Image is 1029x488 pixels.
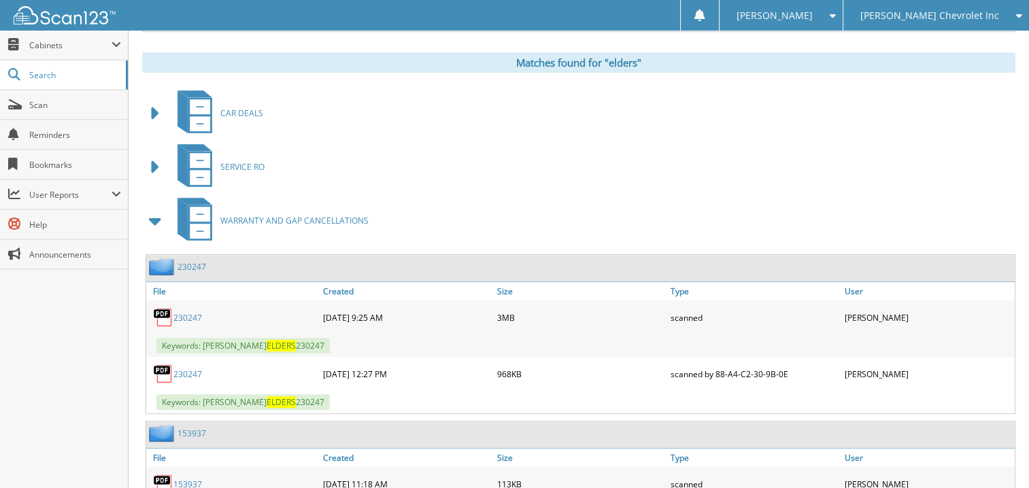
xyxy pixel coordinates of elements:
div: 3MB [494,304,667,331]
img: PDF.png [153,364,173,384]
a: File [146,282,320,300]
span: Scan [29,99,121,111]
a: Type [667,282,841,300]
a: Created [320,449,493,467]
div: 968KB [494,360,667,387]
a: File [146,449,320,467]
span: Keywords: [PERSON_NAME] 230247 [156,394,330,410]
div: scanned by 88-A4-C2-30-9B-0E [667,360,841,387]
span: Search [29,69,119,81]
span: Keywords: [PERSON_NAME] 230247 [156,338,330,353]
img: folder2.png [149,258,178,275]
img: folder2.png [149,425,178,442]
span: Help [29,219,121,230]
a: Size [494,282,667,300]
div: [DATE] 9:25 AM [320,304,493,331]
span: Reminders [29,129,121,141]
div: scanned [667,304,841,331]
span: ELDERS [267,396,296,408]
div: Matches found for "elders" [142,52,1015,73]
a: CAR DEALS [169,86,263,140]
span: [PERSON_NAME] Chevrolet Inc [860,12,999,20]
img: scan123-logo-white.svg [14,6,116,24]
span: CAR DEALS [220,107,263,119]
a: 230247 [173,368,202,380]
img: PDF.png [153,307,173,328]
a: Size [494,449,667,467]
span: Cabinets [29,39,112,51]
div: [PERSON_NAME] [841,304,1015,331]
a: User [841,449,1015,467]
span: Bookmarks [29,159,121,171]
span: WARRANTY AND GAP CANCELLATIONS [220,215,369,226]
div: [PERSON_NAME] [841,360,1015,387]
span: [PERSON_NAME] [737,12,813,20]
a: SERVICE RO [169,140,265,194]
span: ELDERS [267,340,296,351]
span: User Reports [29,189,112,201]
a: 230247 [178,261,206,273]
span: Announcements [29,249,121,260]
a: 153937 [178,428,206,439]
div: [DATE] 12:27 PM [320,360,493,387]
span: SERVICE RO [220,161,265,173]
a: User [841,282,1015,300]
a: Created [320,282,493,300]
a: WARRANTY AND GAP CANCELLATIONS [169,194,369,247]
a: 230247 [173,312,202,324]
a: Type [667,449,841,467]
